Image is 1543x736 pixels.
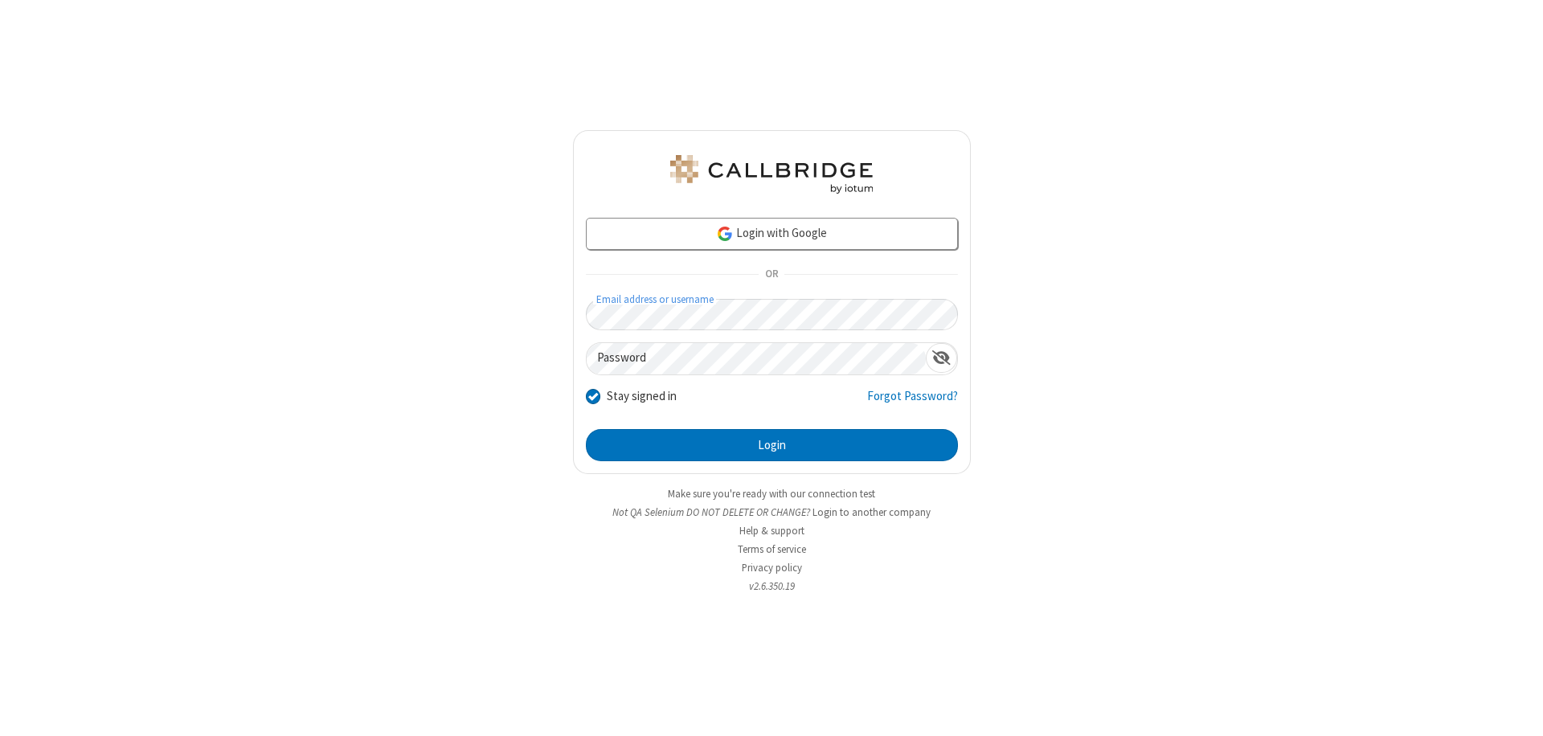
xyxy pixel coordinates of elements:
a: Privacy policy [742,561,802,574]
img: QA Selenium DO NOT DELETE OR CHANGE [667,155,876,194]
a: Make sure you're ready with our connection test [668,487,875,501]
button: Login to another company [812,505,931,520]
input: Password [587,343,926,374]
div: Show password [926,343,957,373]
span: OR [759,264,784,286]
a: Help & support [739,524,804,538]
a: Terms of service [738,542,806,556]
label: Stay signed in [607,387,677,406]
button: Login [586,429,958,461]
li: Not QA Selenium DO NOT DELETE OR CHANGE? [573,505,971,520]
a: Forgot Password? [867,387,958,418]
input: Email address or username [586,299,958,330]
img: google-icon.png [716,225,734,243]
li: v2.6.350.19 [573,579,971,594]
a: Login with Google [586,218,958,250]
